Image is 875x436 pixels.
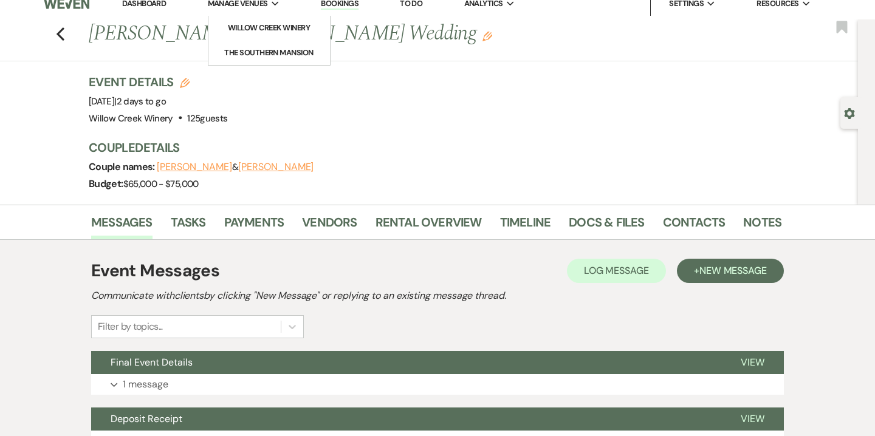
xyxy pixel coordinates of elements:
span: New Message [699,264,767,277]
a: Vendors [302,213,357,239]
h3: Event Details [89,73,227,90]
span: 2 days to go [117,95,166,107]
h1: Event Messages [91,258,219,284]
button: [PERSON_NAME] [157,162,232,172]
a: The Southern Mansion [208,41,330,65]
li: Willow Creek Winery [214,22,324,34]
a: Rental Overview [376,213,482,239]
button: Edit [482,30,492,41]
h1: [PERSON_NAME] & [PERSON_NAME] Wedding [89,19,633,49]
button: Deposit Receipt [91,407,721,431]
span: & [157,161,314,173]
a: Timeline [500,213,551,239]
a: Contacts [663,213,726,239]
span: Couple names: [89,160,157,173]
span: 125 guests [187,112,227,124]
button: View [721,351,784,374]
li: The Southern Mansion [214,47,324,59]
a: Tasks [171,213,206,239]
span: View [741,356,764,369]
p: 1 message [123,376,168,392]
h2: Communicate with clients by clicking "New Message" or replying to an existing message thread. [91,288,784,303]
a: Payments [224,213,284,239]
div: Filter by topics... [98,319,163,334]
span: | [114,95,166,107]
span: Log Message [584,264,649,277]
span: Deposit Receipt [111,412,182,425]
a: Messages [91,213,153,239]
span: View [741,412,764,425]
h3: Couple Details [89,139,769,156]
a: Willow Creek Winery [208,16,330,40]
span: Final Event Details [111,356,193,369]
span: [DATE] [89,95,166,107]
button: 1 message [91,374,784,395]
button: Open lead details [844,107,855,118]
button: View [721,407,784,431]
span: Willow Creek Winery [89,112,173,124]
button: +New Message [677,259,784,283]
button: Final Event Details [91,351,721,374]
button: Log Message [567,259,666,283]
button: [PERSON_NAME] [238,162,314,172]
span: Budget: [89,177,123,190]
a: Notes [743,213,781,239]
a: Docs & Files [569,213,644,239]
span: $65,000 - $75,000 [123,178,199,190]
